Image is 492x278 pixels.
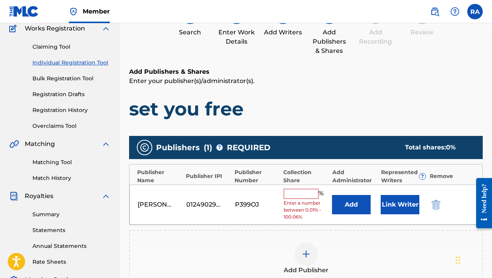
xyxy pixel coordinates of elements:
span: Matching [25,139,55,149]
a: Registration Drafts [32,90,111,98]
div: Collection Share [283,168,328,185]
div: Publisher Number [235,168,279,185]
div: Publisher IPI [186,172,231,180]
img: Works Registration [9,24,19,33]
h6: Add Publishers & Shares [129,67,483,76]
div: Represented Writers [381,168,426,185]
span: Publishers [156,142,200,153]
a: Claiming Tool [32,43,111,51]
a: Public Search [427,4,443,19]
span: Royalties [25,192,53,201]
div: Drag [456,249,460,272]
img: Top Rightsholder [69,7,78,16]
a: Annual Statements [32,242,111,250]
div: Enter Work Details [217,28,256,46]
span: Member [83,7,110,16]
img: help [450,7,460,16]
div: Total shares: [405,143,467,152]
img: Royalties [9,192,19,201]
button: Add [332,195,371,214]
div: Publisher Name [137,168,182,185]
div: Add Recording [356,28,395,46]
span: ( 1 ) [204,142,212,153]
span: Works Registration [25,24,85,33]
img: expand [101,24,111,33]
a: Overclaims Tool [32,122,111,130]
div: Add Publishers & Shares [310,28,349,56]
span: Add Publisher [284,266,329,275]
a: Statements [32,226,111,234]
a: Bulk Registration Tool [32,75,111,83]
img: Matching [9,139,19,149]
span: ? [419,173,426,180]
button: Link Writer [381,195,419,214]
span: % [318,189,325,199]
span: ? [216,144,223,151]
a: Registration History [32,106,111,114]
a: Matching Tool [32,158,111,166]
div: Search [171,28,209,37]
span: 0 % [446,144,456,151]
img: search [430,7,439,16]
p: Enter your publisher(s)/administrator(s). [129,76,483,86]
a: Rate Sheets [32,258,111,266]
div: Add Writers [264,28,302,37]
img: MLC Logo [9,6,39,17]
h1: set you free [129,97,483,120]
div: Review [403,28,441,37]
img: expand [101,192,111,201]
div: Remove [430,172,475,180]
iframe: Chat Widget [453,241,492,278]
span: REQUIRED [227,142,271,153]
a: Match History [32,174,111,182]
iframe: Resource Center [470,171,492,235]
a: Summary [32,210,111,219]
span: Enter a number between 0.01% - 100.06% [284,200,329,220]
a: Individual Registration Tool [32,59,111,67]
img: publishers [140,143,149,152]
div: User Menu [467,4,483,19]
div: Help [447,4,463,19]
img: expand [101,139,111,149]
div: Add Administrator [332,168,377,185]
img: 12a2ab48e56ec057fbd8.svg [432,200,440,209]
img: add [301,249,311,259]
